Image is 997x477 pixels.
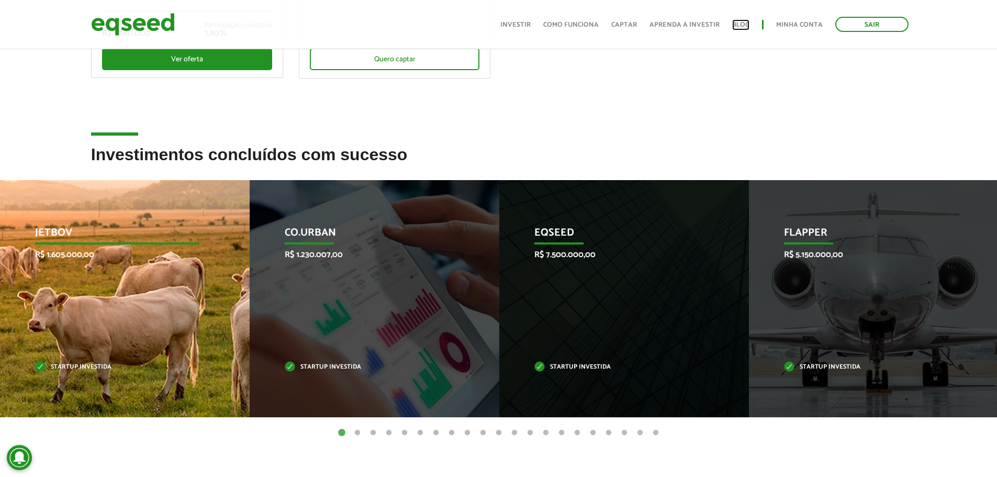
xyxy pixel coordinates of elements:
[525,428,535,438] button: 13 of 21
[500,21,531,28] a: Investir
[285,250,449,260] p: R$ 1.230.007,00
[431,428,441,438] button: 7 of 21
[588,428,598,438] button: 17 of 21
[619,428,630,438] button: 19 of 21
[352,428,363,438] button: 2 of 21
[102,48,272,70] div: Ver oferta
[384,428,394,438] button: 4 of 21
[732,21,749,28] a: Blog
[285,227,449,245] p: Co.Urban
[462,428,473,438] button: 9 of 21
[534,250,698,260] p: R$ 7.500.000,00
[478,428,488,438] button: 10 of 21
[556,428,567,438] button: 15 of 21
[310,48,480,70] div: Quero captar
[603,428,614,438] button: 18 of 21
[776,21,823,28] a: Minha conta
[784,250,948,260] p: R$ 5.150.000,00
[835,17,909,32] a: Sair
[446,428,457,438] button: 8 of 21
[635,428,645,438] button: 20 of 21
[415,428,425,438] button: 6 of 21
[651,428,661,438] button: 21 of 21
[784,227,948,245] p: Flapper
[35,250,199,260] p: R$ 1.605.000,00
[368,428,378,438] button: 3 of 21
[35,364,199,370] p: Startup investida
[399,428,410,438] button: 5 of 21
[285,364,449,370] p: Startup investida
[541,428,551,438] button: 14 of 21
[543,21,599,28] a: Como funciona
[784,364,948,370] p: Startup investida
[509,428,520,438] button: 12 of 21
[35,227,199,245] p: JetBov
[91,146,906,180] h2: Investimentos concluídos com sucesso
[572,428,582,438] button: 16 of 21
[649,21,720,28] a: Aprenda a investir
[91,10,175,38] img: EqSeed
[534,364,698,370] p: Startup investida
[494,428,504,438] button: 11 of 21
[534,227,698,245] p: EqSeed
[337,428,347,438] button: 1 of 21
[611,21,637,28] a: Captar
